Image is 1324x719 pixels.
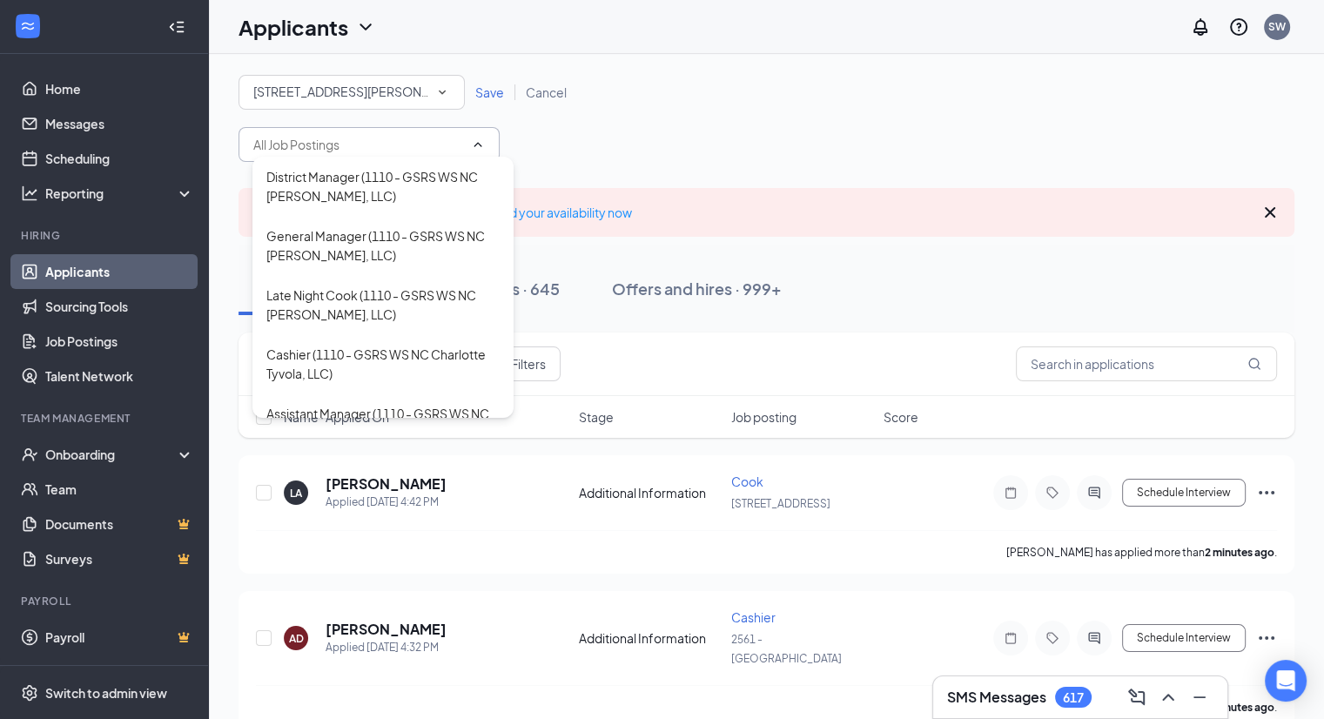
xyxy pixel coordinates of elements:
[1247,357,1261,371] svg: MagnifyingGlass
[253,82,450,103] div: 3215- S Tryon St
[1123,683,1151,711] button: ComposeMessage
[253,135,464,154] input: All Job Postings
[45,472,194,507] a: Team
[45,185,195,202] div: Reporting
[45,71,194,106] a: Home
[266,226,500,265] div: General Manager (1110 - GSRS WS NC [PERSON_NAME], LLC)
[266,286,500,324] div: Late Night Cook (1110 - GSRS WS NC [PERSON_NAME], LLC)
[1190,17,1211,37] svg: Notifications
[731,633,842,665] span: 2561 - [GEOGRAPHIC_DATA]
[1189,687,1210,708] svg: Minimize
[731,474,763,489] span: Cook
[21,446,38,463] svg: UserCheck
[21,684,38,702] svg: Settings
[731,408,796,426] span: Job posting
[253,84,467,99] span: 3215- S Tryon St
[1042,631,1063,645] svg: Tag
[1260,202,1280,223] svg: Cross
[45,324,194,359] a: Job Postings
[1084,631,1105,645] svg: ActiveChat
[21,185,38,202] svg: Analysis
[266,404,500,442] div: Assistant Manager (1110 - GSRS WS NC [PERSON_NAME], LLC)
[475,84,504,100] span: Save
[731,609,776,625] span: Cashier
[326,639,447,656] div: Applied [DATE] 4:32 PM
[19,17,37,35] svg: WorkstreamLogo
[266,167,500,205] div: District Manager (1110 - GSRS WS NC [PERSON_NAME], LLC)
[1084,486,1105,500] svg: ActiveChat
[1199,701,1274,714] b: 12 minutes ago
[1000,631,1021,645] svg: Note
[326,474,447,494] h5: [PERSON_NAME]
[45,507,194,541] a: DocumentsCrown
[1228,17,1249,37] svg: QuestionInfo
[21,228,191,243] div: Hiring
[1042,486,1063,500] svg: Tag
[45,106,194,141] a: Messages
[1158,687,1179,708] svg: ChevronUp
[45,541,194,576] a: SurveysCrown
[579,484,721,501] div: Additional Information
[45,254,194,289] a: Applicants
[434,84,450,100] svg: SmallChevronDown
[526,84,567,100] span: Cancel
[947,688,1046,707] h3: SMS Messages
[326,620,447,639] h5: [PERSON_NAME]
[1006,545,1277,560] p: [PERSON_NAME] has applied more than .
[1122,479,1246,507] button: Schedule Interview
[1265,660,1307,702] div: Open Intercom Messenger
[266,345,500,383] div: Cashier (1110 - GSRS WS NC Charlotte Tyvola, LLC)
[326,494,447,511] div: Applied [DATE] 4:42 PM
[1122,624,1246,652] button: Schedule Interview
[45,446,179,463] div: Onboarding
[45,684,167,702] div: Switch to admin view
[612,278,782,299] div: Offers and hires · 999+
[21,411,191,426] div: Team Management
[1205,546,1274,559] b: 2 minutes ago
[1186,683,1213,711] button: Minimize
[45,620,194,655] a: PayrollCrown
[168,18,185,36] svg: Collapse
[355,17,376,37] svg: ChevronDown
[290,486,302,501] div: LA
[1126,687,1147,708] svg: ComposeMessage
[884,408,918,426] span: Score
[45,289,194,324] a: Sourcing Tools
[1000,486,1021,500] svg: Note
[45,359,194,393] a: Talent Network
[1063,690,1084,705] div: 617
[45,141,194,176] a: Scheduling
[472,346,561,381] button: Filter Filters
[1154,683,1182,711] button: ChevronUp
[239,12,348,42] h1: Applicants
[21,594,191,608] div: Payroll
[1268,19,1286,34] div: SW
[579,408,614,426] span: Stage
[579,629,721,647] div: Additional Information
[1256,628,1277,648] svg: Ellipses
[1256,482,1277,503] svg: Ellipses
[1016,346,1277,381] input: Search in applications
[471,138,485,151] svg: ChevronUp
[494,205,632,220] a: Add your availability now
[731,497,830,510] span: [STREET_ADDRESS]
[289,631,304,646] div: AD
